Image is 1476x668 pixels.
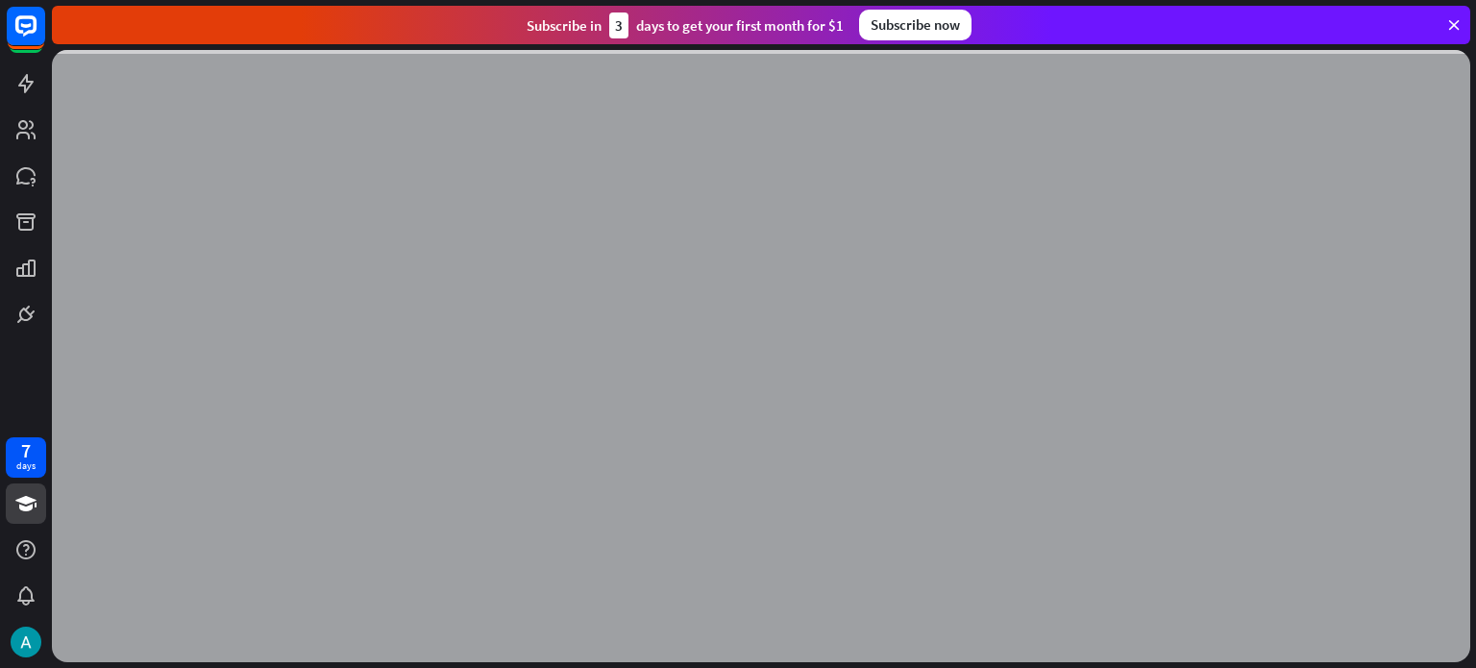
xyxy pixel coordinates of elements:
div: 3 [609,12,628,38]
div: 7 [21,442,31,459]
div: Subscribe in days to get your first month for $1 [527,12,844,38]
a: 7 days [6,437,46,478]
div: days [16,459,36,473]
div: Subscribe now [859,10,972,40]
